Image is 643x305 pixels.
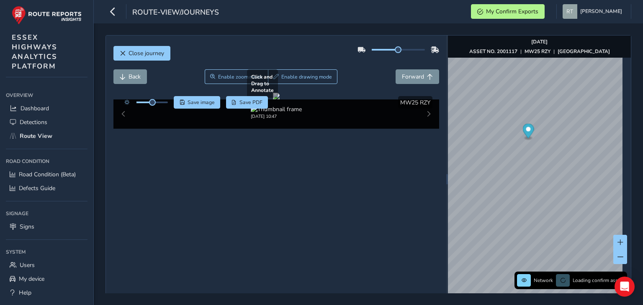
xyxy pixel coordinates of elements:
[6,102,87,115] a: Dashboard
[6,220,87,234] a: Signs
[396,69,439,84] button: Forward
[471,4,545,19] button: My Confirm Exports
[563,4,625,19] button: [PERSON_NAME]
[531,38,548,45] strong: [DATE]
[525,48,550,55] strong: MW25 RZY
[402,73,424,81] span: Forward
[558,48,610,55] strong: [GEOGRAPHIC_DATA]
[6,129,87,143] a: Route View
[205,69,268,84] button: Zoom
[113,46,170,61] button: Close journey
[251,113,302,119] div: [DATE] 10:47
[226,96,268,109] button: PDF
[281,74,332,80] span: Enable drawing mode
[129,73,141,81] span: Back
[188,99,215,106] span: Save image
[132,7,219,19] span: route-view/journeys
[251,105,302,113] img: Thumbnail frame
[19,184,55,192] span: Defects Guide
[469,48,517,55] strong: ASSET NO. 2001117
[6,89,87,102] div: Overview
[268,69,338,84] button: Draw
[113,69,147,84] button: Back
[6,115,87,129] a: Detections
[129,49,164,57] span: Close journey
[615,277,635,297] div: Open Intercom Messenger
[6,246,87,258] div: System
[523,124,534,141] div: Map marker
[21,104,49,112] span: Dashboard
[534,277,553,284] span: Network
[563,4,577,19] img: diamond-layout
[19,275,44,283] span: My device
[20,118,47,126] span: Detections
[6,155,87,168] div: Road Condition
[6,207,87,220] div: Signage
[20,261,35,269] span: Users
[469,48,610,55] div: | |
[6,272,87,286] a: My device
[486,8,538,15] span: My Confirm Exports
[239,99,262,106] span: Save PDF
[573,277,625,284] span: Loading confirm assets
[6,286,87,300] a: Help
[20,132,52,140] span: Route View
[6,258,87,272] a: Users
[6,168,87,181] a: Road Condition (Beta)
[6,181,87,195] a: Defects Guide
[20,223,34,231] span: Signs
[19,170,76,178] span: Road Condition (Beta)
[218,74,262,80] span: Enable zoom mode
[580,4,622,19] span: [PERSON_NAME]
[12,6,82,25] img: rr logo
[400,99,430,107] span: MW25 RZY
[12,33,57,71] span: ESSEX HIGHWAYS ANALYTICS PLATFORM
[19,289,31,297] span: Help
[174,96,220,109] button: Save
